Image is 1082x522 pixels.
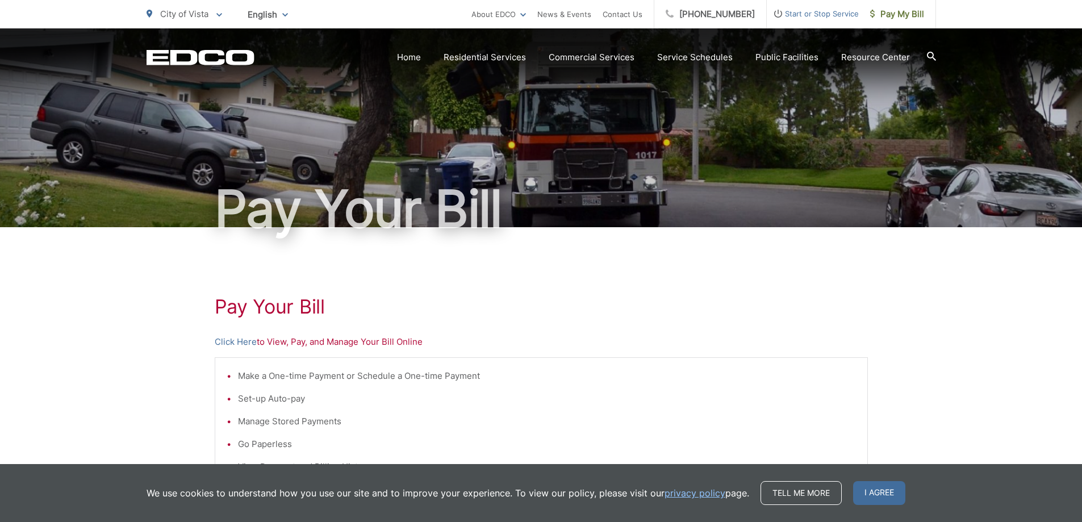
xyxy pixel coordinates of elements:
[549,51,634,64] a: Commercial Services
[147,181,936,237] h1: Pay Your Bill
[238,369,856,383] li: Make a One-time Payment or Schedule a One-time Payment
[853,481,905,505] span: I agree
[665,486,725,500] a: privacy policy
[239,5,296,24] span: English
[215,295,868,318] h1: Pay Your Bill
[147,49,254,65] a: EDCD logo. Return to the homepage.
[397,51,421,64] a: Home
[761,481,842,505] a: Tell me more
[603,7,642,21] a: Contact Us
[215,335,257,349] a: Click Here
[215,335,868,349] p: to View, Pay, and Manage Your Bill Online
[238,392,856,406] li: Set-up Auto-pay
[160,9,208,19] span: City of Vista
[870,7,924,21] span: Pay My Bill
[147,486,749,500] p: We use cookies to understand how you use our site and to improve your experience. To view our pol...
[657,51,733,64] a: Service Schedules
[755,51,818,64] a: Public Facilities
[444,51,526,64] a: Residential Services
[238,437,856,451] li: Go Paperless
[537,7,591,21] a: News & Events
[841,51,910,64] a: Resource Center
[471,7,526,21] a: About EDCO
[238,415,856,428] li: Manage Stored Payments
[238,460,856,474] li: View Payment and Billing History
